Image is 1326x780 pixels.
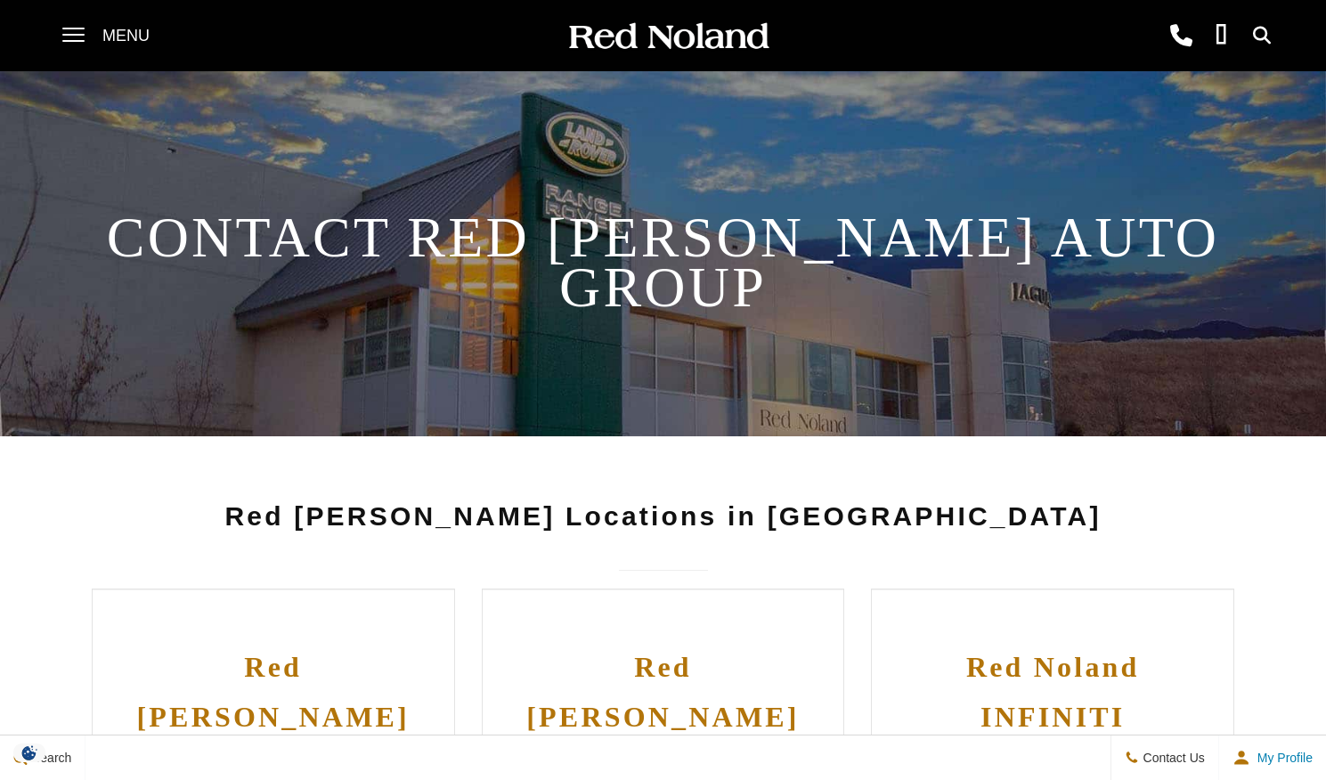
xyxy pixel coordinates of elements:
[1139,751,1205,765] span: Contact Us
[9,743,50,762] img: Opt-Out Icon
[889,624,1216,742] a: Red Noland INFINITI
[92,481,1234,552] h1: Red [PERSON_NAME] Locations in [GEOGRAPHIC_DATA]
[1219,735,1326,780] button: Open user profile menu
[565,21,770,53] img: Red Noland Auto Group
[9,743,50,762] section: Click to Open Cookie Consent Modal
[1250,751,1313,765] span: My Profile
[79,195,1246,313] h2: Contact Red [PERSON_NAME] Auto Group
